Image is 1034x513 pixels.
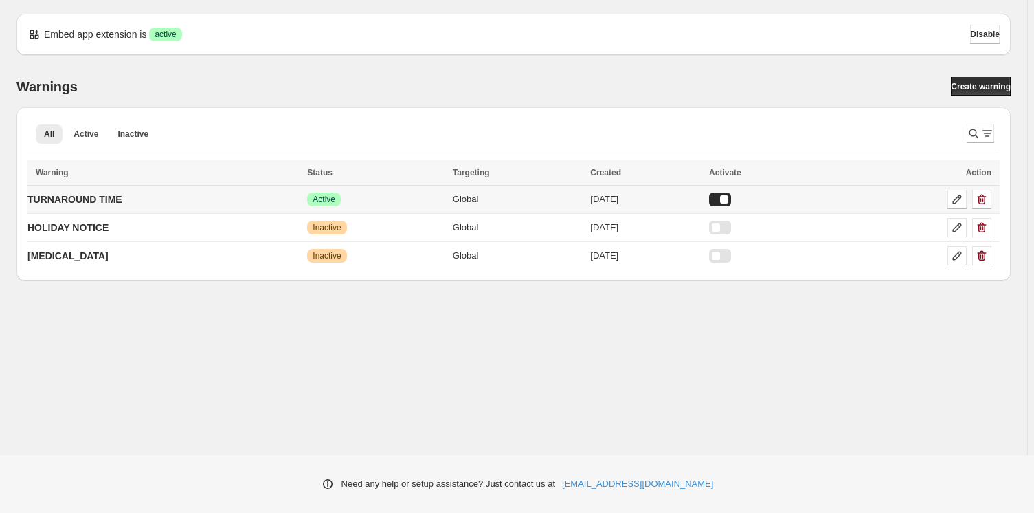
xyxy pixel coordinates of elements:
p: HOLIDAY NOTICE [27,221,109,234]
span: Targeting [453,168,490,177]
div: Global [453,249,583,263]
span: Active [313,194,335,205]
span: Inactive [117,129,148,140]
span: active [155,29,176,40]
span: Status [307,168,333,177]
a: [EMAIL_ADDRESS][DOMAIN_NAME] [562,477,713,491]
p: Embed app extension is [44,28,146,41]
div: [DATE] [590,249,701,263]
span: Inactive [313,222,341,233]
p: TURNAROUND TIME [27,193,122,206]
div: [DATE] [590,221,701,234]
a: Create warning [951,77,1011,96]
p: [MEDICAL_DATA] [27,249,109,263]
div: [DATE] [590,193,701,206]
span: All [44,129,54,140]
span: Created [590,168,621,177]
span: Active [74,129,98,140]
span: Activate [709,168,741,177]
div: Global [453,193,583,206]
span: Disable [970,29,1000,40]
span: Warning [36,168,69,177]
h2: Warnings [16,78,78,95]
span: Inactive [313,250,341,261]
span: Action [966,168,991,177]
span: Create warning [951,81,1011,92]
div: Global [453,221,583,234]
a: [MEDICAL_DATA] [27,245,109,267]
a: HOLIDAY NOTICE [27,217,109,239]
a: TURNAROUND TIME [27,188,122,210]
button: Search and filter results [967,124,994,143]
button: Disable [970,25,1000,44]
